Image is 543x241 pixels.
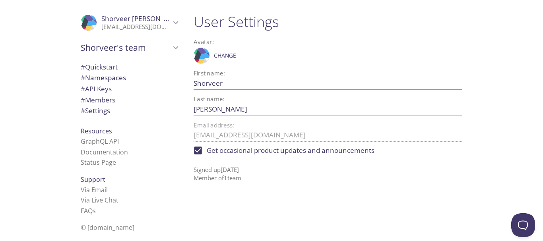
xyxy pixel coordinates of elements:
span: Members [81,95,115,104]
a: Status Page [81,158,116,167]
a: Via Email [81,185,108,194]
span: Quickstart [81,62,118,71]
span: Change [214,51,236,60]
a: FAQ [81,206,96,215]
div: Shorveer Singh [74,10,184,36]
span: # [81,73,85,82]
div: Namespaces [74,72,184,83]
button: Change [212,49,238,62]
div: Members [74,94,184,106]
span: Resources [81,127,112,135]
div: Shorveer's team [74,37,184,58]
span: Support [81,175,105,184]
span: Shorveer [PERSON_NAME] [101,14,186,23]
a: Via Live Chat [81,196,118,204]
label: First name: [194,70,225,76]
span: Shorveer's team [81,42,171,53]
label: Last name: [194,96,225,102]
span: # [81,95,85,104]
span: Settings [81,106,110,115]
iframe: Help Scout Beacon - Open [511,213,535,237]
a: Documentation [81,148,128,156]
span: Namespaces [81,73,126,82]
span: # [81,62,85,71]
span: s [93,206,96,215]
a: GraphQL API [81,137,119,146]
span: API Keys [81,84,112,93]
p: [EMAIL_ADDRESS][DOMAIN_NAME] [101,23,171,31]
span: # [81,84,85,93]
div: API Keys [74,83,184,94]
span: # [81,106,85,115]
label: Avatar: [194,39,430,45]
span: © [DOMAIN_NAME] [81,223,134,232]
h1: User Settings [194,13,462,31]
span: Get occasional product updates and announcements [207,145,374,156]
div: Team Settings [74,105,184,116]
p: Signed up [DATE] Member of 1 team [194,159,462,183]
div: Quickstart [74,62,184,73]
label: Email address: [194,122,234,128]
